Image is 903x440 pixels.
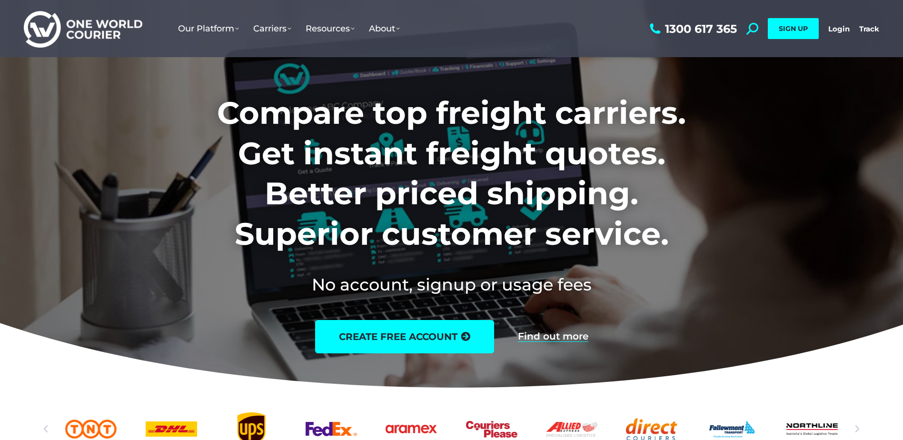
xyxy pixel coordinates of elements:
a: Find out more [518,331,588,342]
a: Carriers [246,14,298,43]
span: Our Platform [178,23,239,34]
a: About [362,14,407,43]
a: Login [828,24,850,33]
a: SIGN UP [768,18,819,39]
img: One World Courier [24,10,142,48]
a: Our Platform [171,14,246,43]
a: create free account [315,320,494,353]
a: Resources [298,14,362,43]
h1: Compare top freight carriers. Get instant freight quotes. Better priced shipping. Superior custom... [154,93,749,254]
span: About [369,23,400,34]
span: SIGN UP [779,24,808,33]
a: Track [859,24,879,33]
a: 1300 617 365 [647,23,737,35]
span: Resources [306,23,355,34]
h2: No account, signup or usage fees [154,273,749,296]
span: Carriers [253,23,291,34]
